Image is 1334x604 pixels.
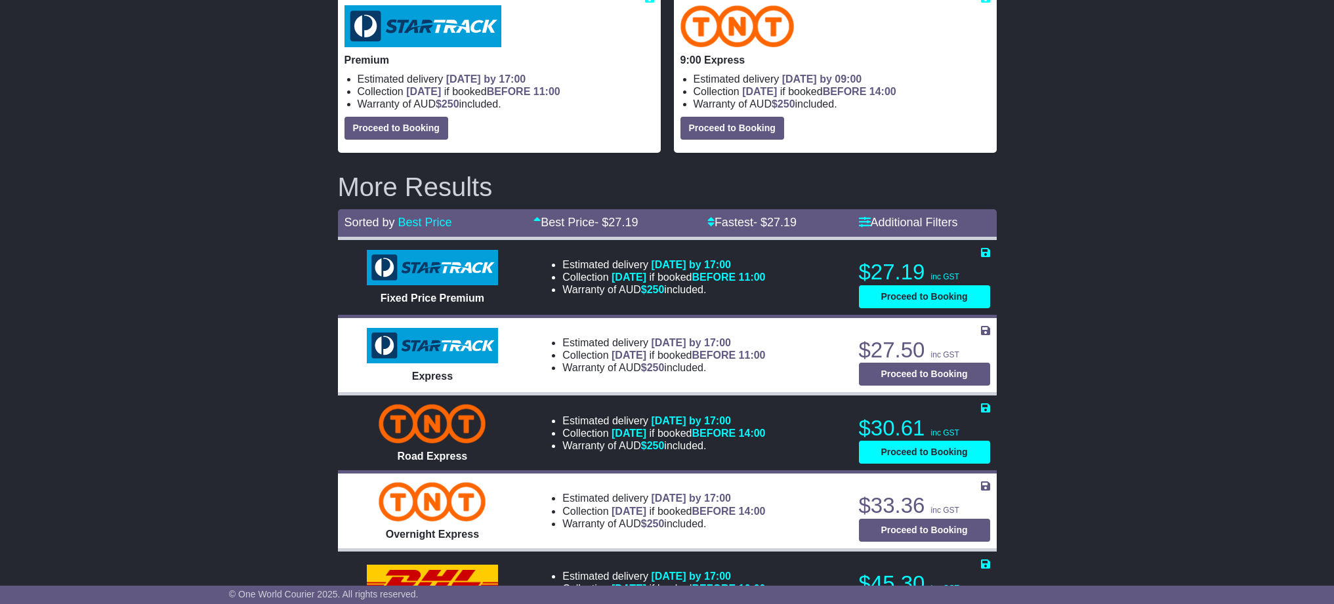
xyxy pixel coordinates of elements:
[692,428,736,439] span: BEFORE
[739,272,766,283] span: 11:00
[739,350,766,361] span: 11:00
[446,73,526,85] span: [DATE] by 17:00
[753,216,797,229] span: - $
[651,493,731,504] span: [DATE] by 17:00
[367,565,498,594] img: DHL: Domestic Express
[367,328,498,363] img: StarTrack: Express
[694,85,990,98] li: Collection
[562,414,765,427] li: Estimated delivery
[562,492,765,504] li: Estimated delivery
[641,518,665,529] span: $
[739,583,766,594] span: 16:00
[651,259,731,270] span: [DATE] by 17:00
[692,272,736,283] span: BEFORE
[694,73,990,85] li: Estimated delivery
[406,86,441,97] span: [DATE]
[562,258,765,271] li: Estimated delivery
[562,570,765,582] li: Estimated delivery
[641,362,665,373] span: $
[859,337,990,363] p: $27.50
[533,86,560,97] span: 11:00
[412,371,453,382] span: Express
[859,216,958,229] a: Additional Filters
[931,272,959,281] span: inc GST
[358,98,654,110] li: Warranty of AUD included.
[612,350,646,361] span: [DATE]
[692,583,736,594] span: BEFORE
[398,216,452,229] a: Best Price
[651,415,731,426] span: [DATE] by 17:00
[647,440,665,451] span: 250
[651,571,731,582] span: [DATE] by 17:00
[487,86,531,97] span: BEFORE
[612,506,646,517] span: [DATE]
[869,86,896,97] span: 14:00
[931,506,959,515] span: inc GST
[562,361,765,374] li: Warranty of AUD included.
[367,250,498,285] img: StarTrack: Fixed Price Premium
[229,589,419,599] span: © One World Courier 2025. All rights reserved.
[612,272,646,283] span: [DATE]
[694,98,990,110] li: Warranty of AUD included.
[379,482,486,521] img: TNT Domestic: Overnight Express
[739,506,766,517] span: 14:00
[647,284,665,295] span: 250
[344,54,654,66] p: Premium
[594,216,638,229] span: - $
[358,85,654,98] li: Collection
[612,583,765,594] span: if booked
[859,571,990,597] p: $45.30
[612,428,765,439] span: if booked
[562,349,765,361] li: Collection
[562,505,765,517] li: Collection
[767,216,797,229] span: 27.19
[344,5,501,47] img: StarTrack: Premium
[680,54,990,66] p: 9:00 Express
[612,272,765,283] span: if booked
[398,451,468,462] span: Road Express
[562,582,765,595] li: Collection
[823,86,867,97] span: BEFORE
[859,493,990,519] p: $33.36
[406,86,560,97] span: if booked
[859,519,990,542] button: Proceed to Booking
[612,428,646,439] span: [DATE]
[562,517,765,530] li: Warranty of AUD included.
[742,86,777,97] span: [DATE]
[338,172,997,201] h2: More Results
[742,86,896,97] span: if booked
[707,216,797,229] a: Fastest- $27.19
[442,98,459,110] span: 250
[859,259,990,285] p: $27.19
[931,584,959,593] span: inc GST
[344,117,448,140] button: Proceed to Booking
[608,216,638,229] span: 27.19
[533,216,638,229] a: Best Price- $27.19
[931,428,959,437] span: inc GST
[344,216,395,229] span: Sorted by
[562,336,765,349] li: Estimated delivery
[859,285,990,308] button: Proceed to Booking
[692,350,736,361] span: BEFORE
[562,271,765,283] li: Collection
[562,283,765,296] li: Warranty of AUD included.
[647,362,665,373] span: 250
[859,363,990,386] button: Proceed to Booking
[680,117,784,140] button: Proceed to Booking
[651,337,731,348] span: [DATE] by 17:00
[647,518,665,529] span: 250
[859,441,990,464] button: Proceed to Booking
[562,439,765,452] li: Warranty of AUD included.
[436,98,459,110] span: $
[386,529,479,540] span: Overnight Express
[772,98,795,110] span: $
[612,350,765,361] span: if booked
[931,350,959,359] span: inc GST
[612,583,646,594] span: [DATE]
[379,404,486,443] img: TNT Domestic: Road Express
[641,284,665,295] span: $
[778,98,795,110] span: 250
[739,428,766,439] span: 14:00
[562,427,765,439] li: Collection
[358,73,654,85] li: Estimated delivery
